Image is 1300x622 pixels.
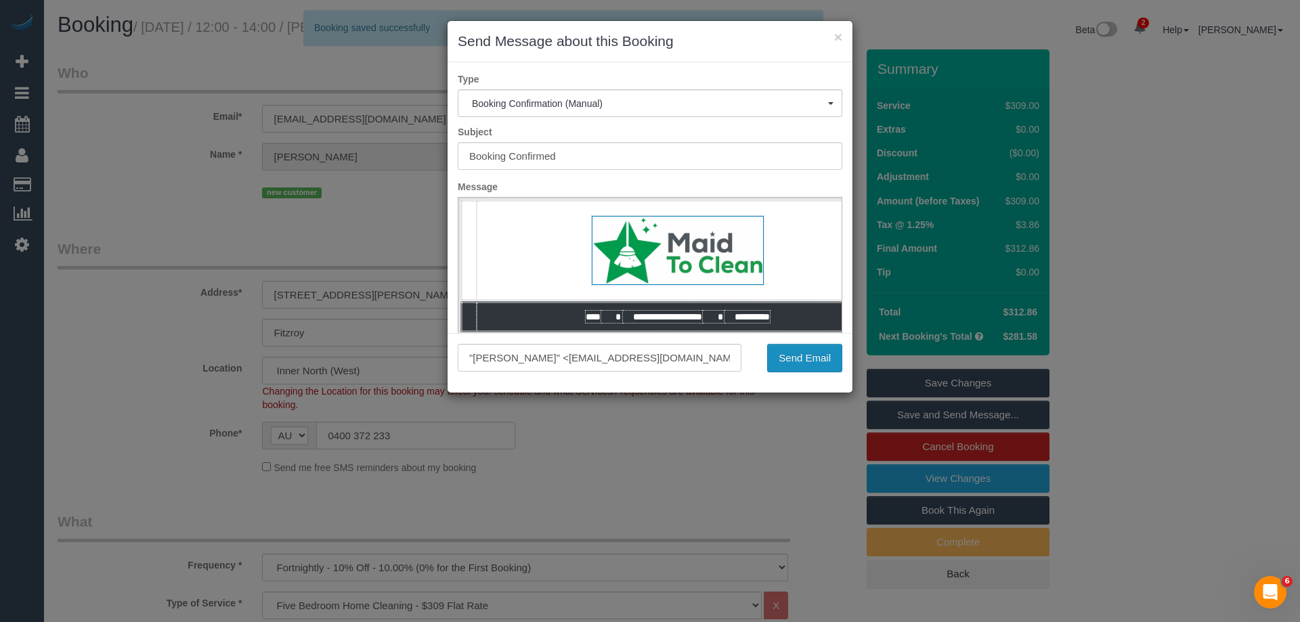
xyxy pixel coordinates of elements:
iframe: Rich Text Editor, editor1 [458,198,842,409]
button: Booking Confirmation (Manual) [458,89,842,117]
button: Send Email [767,344,842,372]
label: Type [448,72,852,86]
input: Subject [458,142,842,170]
h3: Send Message about this Booking [458,31,842,51]
span: Booking Confirmation (Manual) [472,98,828,109]
button: × [834,30,842,44]
span: 6 [1282,576,1293,587]
iframe: Intercom live chat [1254,576,1286,608]
label: Subject [448,125,852,139]
label: Message [448,180,852,194]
